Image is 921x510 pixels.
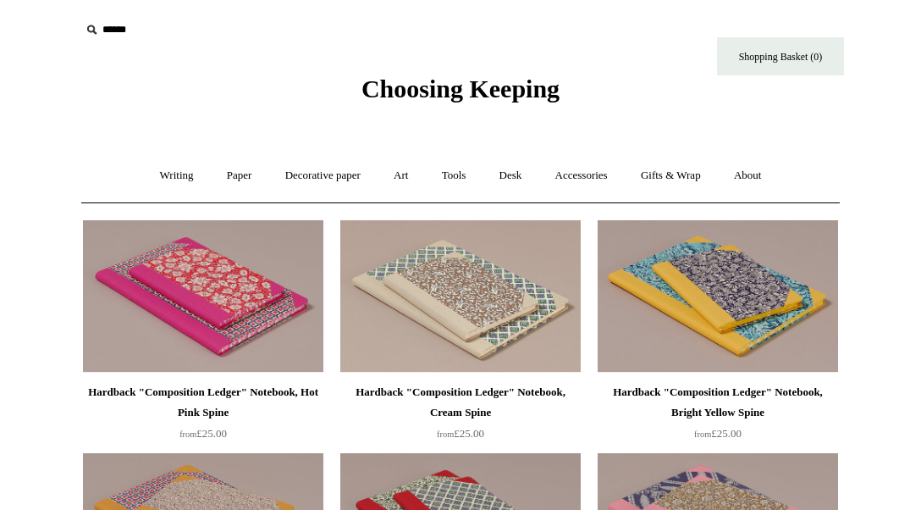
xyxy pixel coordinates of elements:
[179,430,196,439] span: from
[626,153,716,198] a: Gifts & Wrap
[270,153,376,198] a: Decorative paper
[83,382,323,452] a: Hardback "Composition Ledger" Notebook, Hot Pink Spine from£25.00
[717,37,844,75] a: Shopping Basket (0)
[340,220,581,373] img: Hardback "Composition Ledger" Notebook, Cream Spine
[83,220,323,373] img: Hardback "Composition Ledger" Notebook, Hot Pink Spine
[598,382,838,452] a: Hardback "Composition Ledger" Notebook, Bright Yellow Spine from£25.00
[340,382,581,452] a: Hardback "Composition Ledger" Notebook, Cream Spine from£25.00
[145,153,209,198] a: Writing
[427,153,482,198] a: Tools
[83,220,323,373] a: Hardback "Composition Ledger" Notebook, Hot Pink Spine Hardback "Composition Ledger" Notebook, Ho...
[694,430,711,439] span: from
[598,220,838,373] a: Hardback "Composition Ledger" Notebook, Bright Yellow Spine Hardback "Composition Ledger" Noteboo...
[602,382,834,423] div: Hardback "Composition Ledger" Notebook, Bright Yellow Spine
[212,153,267,198] a: Paper
[437,427,484,440] span: £25.00
[87,382,319,423] div: Hardback "Composition Ledger" Notebook, Hot Pink Spine
[345,382,576,423] div: Hardback "Composition Ledger" Notebook, Cream Spine
[540,153,623,198] a: Accessories
[719,153,777,198] a: About
[598,220,838,373] img: Hardback "Composition Ledger" Notebook, Bright Yellow Spine
[694,427,742,440] span: £25.00
[361,75,560,103] span: Choosing Keeping
[437,430,454,439] span: from
[378,153,423,198] a: Art
[361,88,560,100] a: Choosing Keeping
[179,427,227,440] span: £25.00
[484,153,538,198] a: Desk
[340,220,581,373] a: Hardback "Composition Ledger" Notebook, Cream Spine Hardback "Composition Ledger" Notebook, Cream...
